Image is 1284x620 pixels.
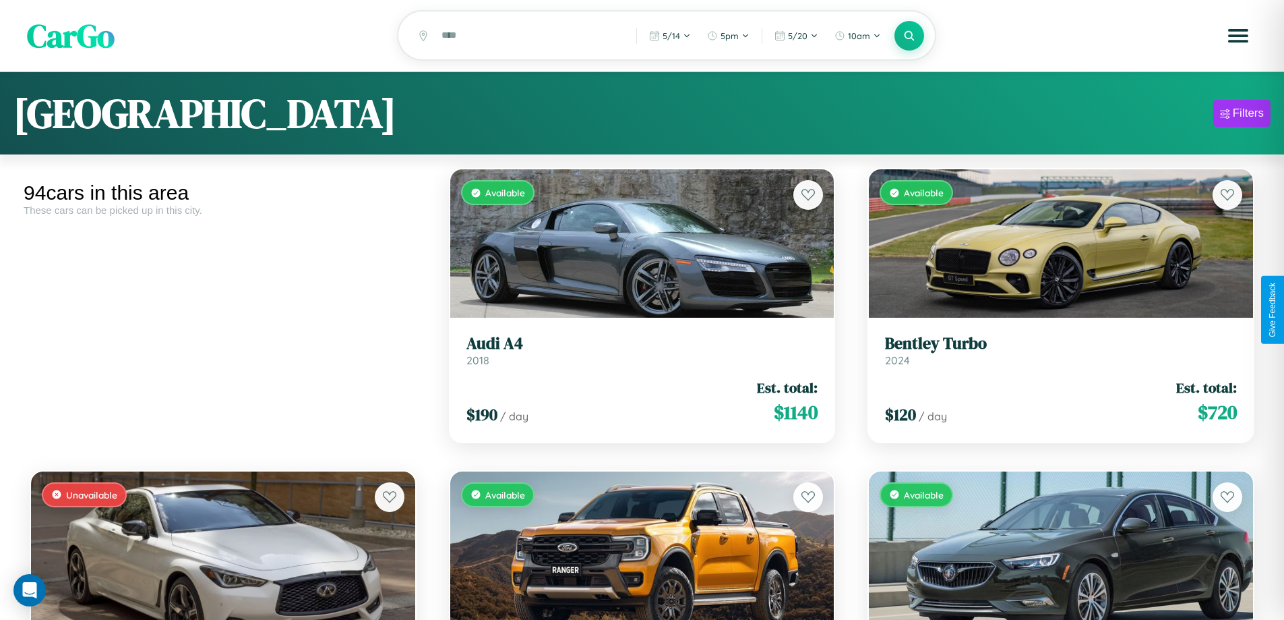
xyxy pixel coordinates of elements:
span: Unavailable [66,489,117,501]
span: Available [485,489,525,501]
a: Audi A42018 [466,334,818,367]
span: $ 120 [885,403,916,426]
span: 2018 [466,354,489,367]
span: $ 720 [1198,399,1237,426]
span: 10am [848,30,870,41]
h3: Bentley Turbo [885,334,1237,354]
span: 5pm [721,30,739,41]
button: 10am [828,25,888,47]
span: 2024 [885,354,910,367]
a: Bentley Turbo2024 [885,334,1237,367]
span: 5 / 20 [788,30,807,41]
span: CarGo [27,13,115,58]
span: Available [485,187,525,198]
span: Available [904,489,944,501]
div: These cars can be picked up in this city. [24,204,423,216]
span: $ 190 [466,403,497,426]
span: 5 / 14 [663,30,680,41]
span: Est. total: [1176,378,1237,397]
div: Give Feedback [1268,283,1277,337]
span: Available [904,187,944,198]
button: Filters [1213,100,1271,127]
button: Open menu [1219,17,1257,55]
button: 5/20 [768,25,825,47]
span: / day [919,410,947,423]
div: Open Intercom Messenger [13,574,46,607]
div: 94 cars in this area [24,181,423,204]
span: $ 1140 [774,399,818,426]
h3: Audi A4 [466,334,818,354]
div: Filters [1233,107,1264,120]
h1: [GEOGRAPHIC_DATA] [13,86,396,141]
button: 5pm [700,25,756,47]
button: 5/14 [642,25,698,47]
span: / day [500,410,528,423]
span: Est. total: [757,378,818,397]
